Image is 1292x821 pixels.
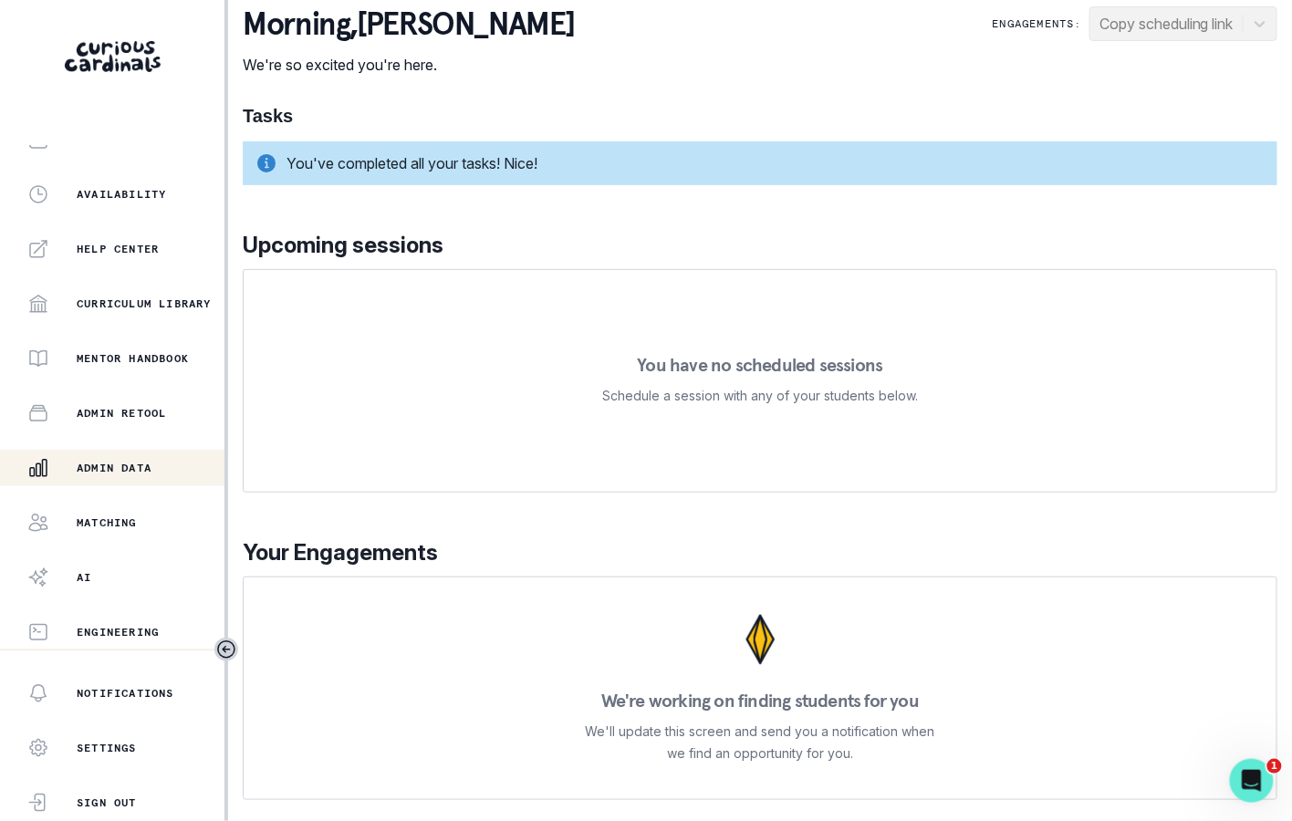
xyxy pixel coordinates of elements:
[243,536,1277,569] p: Your Engagements
[77,242,159,256] p: Help Center
[77,296,212,311] p: Curriculum Library
[243,141,1277,185] div: You've completed all your tasks! Nice!
[1267,759,1282,774] span: 1
[77,686,174,701] p: Notifications
[77,795,137,810] p: Sign Out
[77,406,166,421] p: Admin Retool
[77,741,137,755] p: Settings
[993,16,1082,31] p: Engagements:
[1230,759,1274,803] iframe: Intercom live chat
[585,721,935,764] p: We'll update this screen and send you a notification when we find an opportunity for you.
[77,351,189,366] p: Mentor Handbook
[77,570,91,585] p: AI
[77,625,159,639] p: Engineering
[243,229,1277,262] p: Upcoming sessions
[601,691,919,710] p: We're working on finding students for you
[637,356,882,374] p: You have no scheduled sessions
[243,6,574,43] p: morning , [PERSON_NAME]
[77,461,151,475] p: Admin Data
[243,54,574,76] p: We're so excited you're here.
[243,105,1277,127] h1: Tasks
[65,41,161,72] img: Curious Cardinals Logo
[77,515,137,530] p: Matching
[214,638,238,661] button: Toggle sidebar
[77,187,166,202] p: Availability
[602,385,918,407] p: Schedule a session with any of your students below.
